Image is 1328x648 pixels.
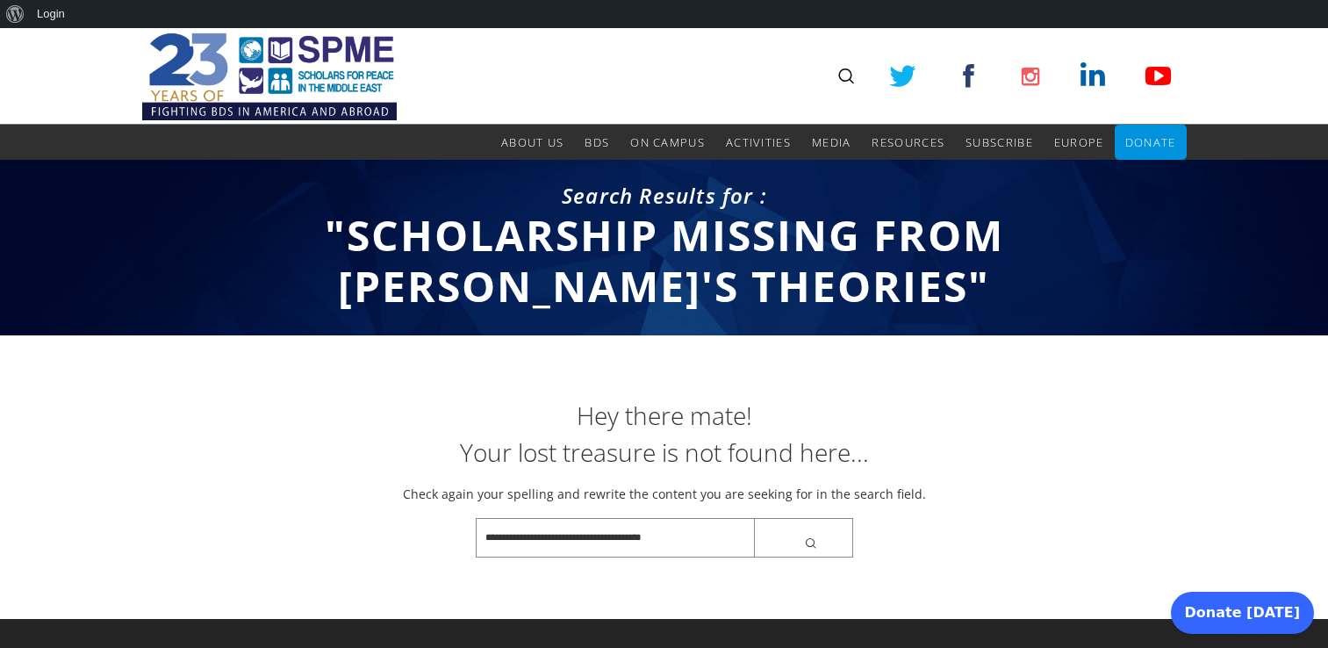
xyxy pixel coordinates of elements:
[812,134,851,150] span: Media
[501,125,564,160] a: About Us
[1054,134,1104,150] span: Europe
[585,125,609,160] a: BDS
[630,125,705,160] a: On Campus
[1125,125,1176,160] a: Donate
[585,134,609,150] span: BDS
[965,125,1033,160] a: Subscribe
[1054,125,1104,160] a: Europe
[142,28,397,125] img: SPME
[1125,134,1176,150] span: Donate
[501,134,564,150] span: About Us
[142,484,1187,505] p: Check again your spelling and rewrite the content you are seeking for in the search field.
[872,134,944,150] span: Resources
[325,206,1004,314] span: "Scholarship Missing from [PERSON_NAME]'s Theories"
[872,125,944,160] a: Resources
[812,125,851,160] a: Media
[726,125,791,160] a: Activities
[726,134,791,150] span: Activities
[965,134,1033,150] span: Subscribe
[142,397,1187,471] p: Hey there mate! Your lost treasure is not found here...
[630,134,705,150] span: On Campus
[142,181,1187,211] div: Search Results for :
